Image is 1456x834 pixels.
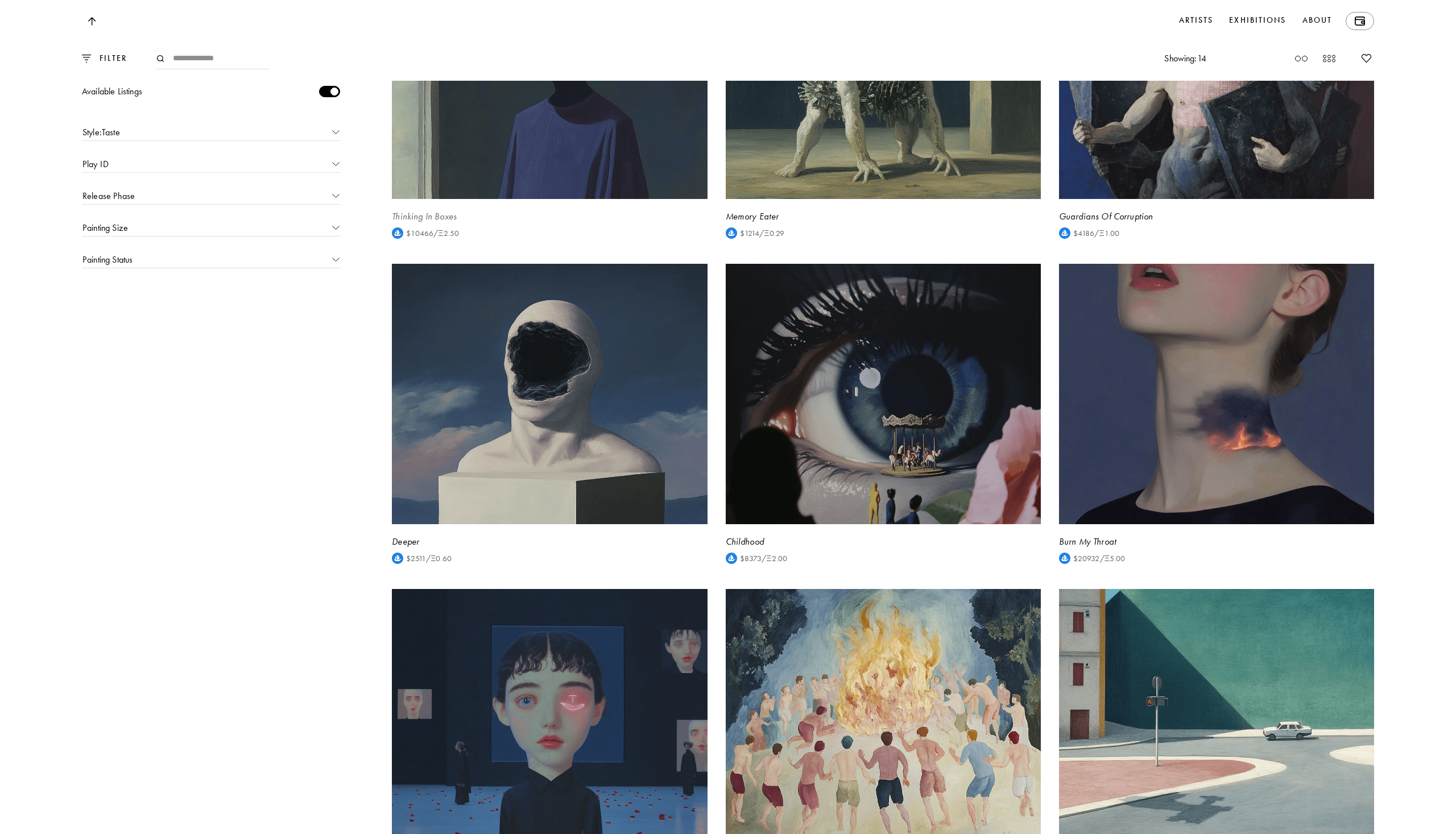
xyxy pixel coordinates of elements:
[392,553,403,564] img: opensea-logo.svg
[740,553,762,565] span: $ 8373
[392,210,707,223] div: Thinking In Boxes
[1059,553,1374,565] a: $20932/Ξ5.00
[392,227,403,239] img: opensea-logo.svg
[392,264,707,571] a: DeeperDeeper$2511/Ξ0.60
[332,131,340,135] img: Chevron
[1105,553,1126,565] span: Ξ 5.00
[726,553,737,564] img: opensea-logo.svg
[82,55,91,62] img: filter.0e669ffe.svg
[726,227,737,239] img: opensea-logo.svg
[392,553,707,565] a: $2511/Ξ0.60
[82,85,142,98] span: Available Listings
[1059,227,1070,239] img: opensea-logo.svg
[726,210,1041,223] div: Memory Eater
[392,227,707,240] a: $10466/Ξ2.50
[392,536,707,548] div: Deeper
[726,553,1041,565] a: $8373/Ξ2.00
[156,48,270,69] input: Search
[88,17,96,26] img: Top
[1059,227,1374,240] a: $4186/Ξ1.00
[726,264,1041,571] a: ChildhoodChildhood$8373/Ξ2.00
[1177,12,1216,30] a: Artists
[332,194,340,198] img: Chevron
[406,553,426,565] span: $ 2511
[726,227,1041,240] a: $1214/Ξ0.29
[1300,12,1335,30] a: About
[82,126,120,139] p: Style:Taste
[766,553,787,565] span: Ξ 2.00
[438,227,459,240] span: Ξ 2.50
[726,536,1041,548] div: Childhood
[91,52,127,65] p: FILTER
[1059,264,1374,524] img: Burn My Throat
[82,158,109,171] p: Play ID
[1059,536,1374,548] div: Burn My Throat
[82,190,135,202] p: Release Phase
[1059,553,1070,564] img: opensea-logo.svg
[406,227,433,240] span: $ 10466
[431,553,452,565] span: Ξ 0.60
[726,264,1041,524] img: Childhood
[1059,210,1374,223] div: Guardians Of Corruption
[332,163,340,167] img: Chevron
[1164,52,1206,65] p: Showing: 14
[82,222,128,234] p: Painting Size
[1073,553,1100,565] span: $ 20932
[740,227,760,240] span: $ 1214
[1355,16,1365,26] img: Wallet icon
[332,226,340,230] img: Chevron
[392,264,707,524] img: Deeper
[1059,264,1374,571] a: Burn My ThroatBurn My Throat$20932/Ξ5.00
[1099,227,1120,240] span: Ξ 1.00
[1073,227,1095,240] span: $ 4186
[332,258,340,262] img: Chevron
[764,227,784,240] span: Ξ 0.29
[1227,12,1288,30] a: Exhibitions
[82,254,133,266] p: Painting Status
